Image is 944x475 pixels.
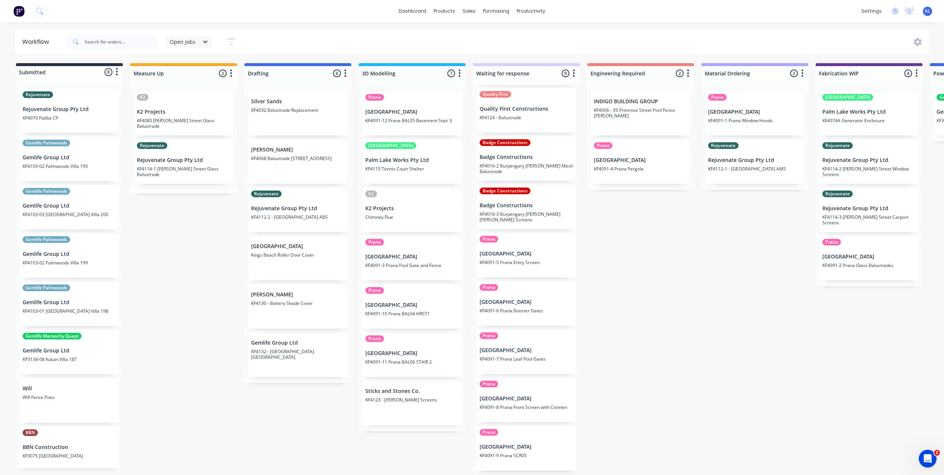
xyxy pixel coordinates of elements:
[365,359,459,365] p: KF4091-11 Prana BAL06 STAIR 2
[137,109,230,115] p: K2 Projects
[365,109,459,115] p: [GEOGRAPHIC_DATA]
[365,388,459,394] p: Sticks and Stones Co.
[480,332,498,339] div: Prana
[919,450,937,468] iframe: Intercom live chat
[594,107,687,118] p: KF4006 - 35 Primrose Street Pool Fence [PERSON_NAME]
[480,356,573,362] p: KF4091-7 Prana Leaf Pool Gates
[822,191,853,197] div: Rejuvenate
[20,282,119,326] div: Gemlife PalmwoodsGemlife Group LtdKF4103-01 [GEOGRAPHIC_DATA] Villa 198
[251,340,345,346] p: Gemlife Group Ltd
[248,188,348,232] div: RejuvenateRejuvenate Group Pty LtdKF4112-2 - [GEOGRAPHIC_DATA] ABS
[365,214,459,220] p: Chimney Flue
[477,281,576,326] div: Prana[GEOGRAPHIC_DATA]KF4091-6 Prana Booster Gates
[925,8,930,14] span: AL
[170,38,195,46] span: Open Jobs
[708,157,802,163] p: Rejuvenate Group Pty Ltd
[251,300,345,306] p: KF4130 - Battery Shade Cover
[430,6,459,17] div: products
[480,115,573,120] p: KF4124 - Balustrade
[708,118,802,123] p: KF4091-1 Prana Window Hoods
[480,308,573,313] p: KF4091-6 Prana Booster Gates
[395,6,430,17] a: dashboard
[22,38,53,46] div: Workflow
[480,154,573,160] p: Badge Constructions
[365,191,377,197] div: K2
[137,166,230,177] p: KF4114-1 [PERSON_NAME] Street Glass Balustrade
[365,335,384,342] div: Prana
[365,157,459,163] p: Palm Lake Works Pty Ltd
[708,109,802,115] p: [GEOGRAPHIC_DATA]
[858,6,885,17] div: settings
[365,142,416,149] div: [GEOGRAPHIC_DATA]
[23,115,116,121] p: KF4070 Pialba CP
[480,91,511,98] div: Quality First
[248,91,348,136] div: Silver SandsKF4032 Balustrade Replacement
[365,302,459,308] p: [GEOGRAPHIC_DATA]
[822,157,916,163] p: Rejuvenate Group Pty Ltd
[251,243,345,250] p: [GEOGRAPHIC_DATA]
[20,137,119,181] div: Gemlife PalmwoodsGemlife Group LtdKF4103-02 Palmwoods Villa 195
[251,191,282,197] div: Rejuvenate
[134,139,233,184] div: RejuvenateRejuvenate Group Pty LtdKF4114-1 [PERSON_NAME] Street Glass Balustrade
[480,381,498,387] div: Prana
[20,330,119,374] div: Gemlife Maroochy QuaysGemlife Group LtdKF3134-08 Kuluin Villa 187
[819,188,919,232] div: RejuvenateRejuvenate Group Pty LtdKF4114-3 [PERSON_NAME] Street Carport Screens
[822,94,873,101] div: [GEOGRAPHIC_DATA]
[23,163,116,169] p: KF4103-02 Palmwoods Villa 195
[251,292,345,298] p: [PERSON_NAME]
[705,139,805,184] div: RejuvenateRejuvenate Group Pty LtdKF4112-1 - [GEOGRAPHIC_DATA] AMS
[248,284,348,329] div: [PERSON_NAME]KF4130 - Battery Shade Cover
[480,211,573,222] p: KF4016-3 Burpengary [PERSON_NAME] [PERSON_NAME] Screens
[594,98,687,105] p: INDIGO BUILDING GROUP
[480,347,573,354] p: [GEOGRAPHIC_DATA]
[365,287,384,294] div: Prana
[23,251,116,257] p: Gemlife Group Ltd
[13,6,24,17] img: Factory
[365,166,459,172] p: KF4115 Tennis Court Shelter
[20,185,119,230] div: Gemlife PalmwoodsGemlife Group LtdKF4103-03 [GEOGRAPHIC_DATA] Villa 200
[248,139,348,184] div: [PERSON_NAME]KF4068 Balustrade [STREET_ADDRESS]
[137,157,230,163] p: Rejuvenate Group Pty Ltd
[477,136,576,181] div: Badge ConstructionsBadge ConstructionsKF4016-2 Burpengary [PERSON_NAME] Mesh Balustrade
[480,429,498,436] div: Prana
[23,453,116,459] p: KF3075 [GEOGRAPHIC_DATA]
[362,91,462,136] div: Prana[GEOGRAPHIC_DATA]KF4091-12 Prana BAL05 Basement Stair 3
[822,205,916,212] p: Rejuvenate Group Pty Ltd
[480,251,573,257] p: [GEOGRAPHIC_DATA]
[591,139,690,184] div: Prana[GEOGRAPHIC_DATA]KF4091-4 Prana Pergola
[23,236,70,243] div: Gemlife Palmwoods
[513,6,549,17] div: productivity
[708,142,739,149] div: Rejuvenate
[819,139,919,184] div: RejuvenateRejuvenate Group Pty LtdKF4114-2 [PERSON_NAME] Street Window Screens
[23,394,116,400] p: Will Fence Fixes
[23,299,116,306] p: Gemlife Group Ltd
[20,426,119,471] div: BBNBBN ConstructionKF3075 [GEOGRAPHIC_DATA]
[594,166,687,172] p: KF4091-4 Prana Pergola
[480,299,573,305] p: [GEOGRAPHIC_DATA]
[822,254,916,260] p: [GEOGRAPHIC_DATA]
[23,333,82,339] div: Gemlife Maroochy Quays
[708,166,802,172] p: KF4112-1 - [GEOGRAPHIC_DATA] AMS
[248,332,348,377] div: Gemlife Group LtdKF4132 - [GEOGRAPHIC_DATA] [GEOGRAPHIC_DATA]
[365,118,459,123] p: KF4091-12 Prana BAL05 Basement Stair 3
[365,254,459,260] p: [GEOGRAPHIC_DATA]
[23,260,116,266] p: KF4103-02 Palmwoods Villa 199
[134,91,233,136] div: K2K2 ProjectsKF4080 [PERSON_NAME] Street Glass Balustrade
[822,109,916,115] p: Palm Lake Works Pty Ltd
[480,284,498,291] div: Prana
[480,139,530,146] div: Badge Constructions
[480,260,573,265] p: KF4091-5 Prana Entry Screen
[23,140,70,146] div: Gemlife Palmwoods
[365,311,459,316] p: KF4091-10 Prana BAL04 HRST1
[248,236,348,280] div: [GEOGRAPHIC_DATA]Kings Beach Roller Door Cover
[459,6,479,17] div: sales
[251,252,345,258] p: Kings Beach Roller Door Cover
[477,378,576,422] div: Prana[GEOGRAPHIC_DATA]KF4091-8 Prana Front Screen with Coreten
[362,188,462,232] div: K2K2 ProjectsChimney Flue
[23,308,116,314] p: KF4103-01 [GEOGRAPHIC_DATA] Villa 198
[477,88,576,133] div: Quality FirstQuality First ConstructionsKF4124 - Balustrade
[477,329,576,374] div: Prana[GEOGRAPHIC_DATA]KF4091-7 Prana Leaf Pool Gates
[137,142,167,149] div: Rejuvenate
[23,203,116,209] p: Gemlife Group Ltd
[480,202,573,209] p: Badge Constructions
